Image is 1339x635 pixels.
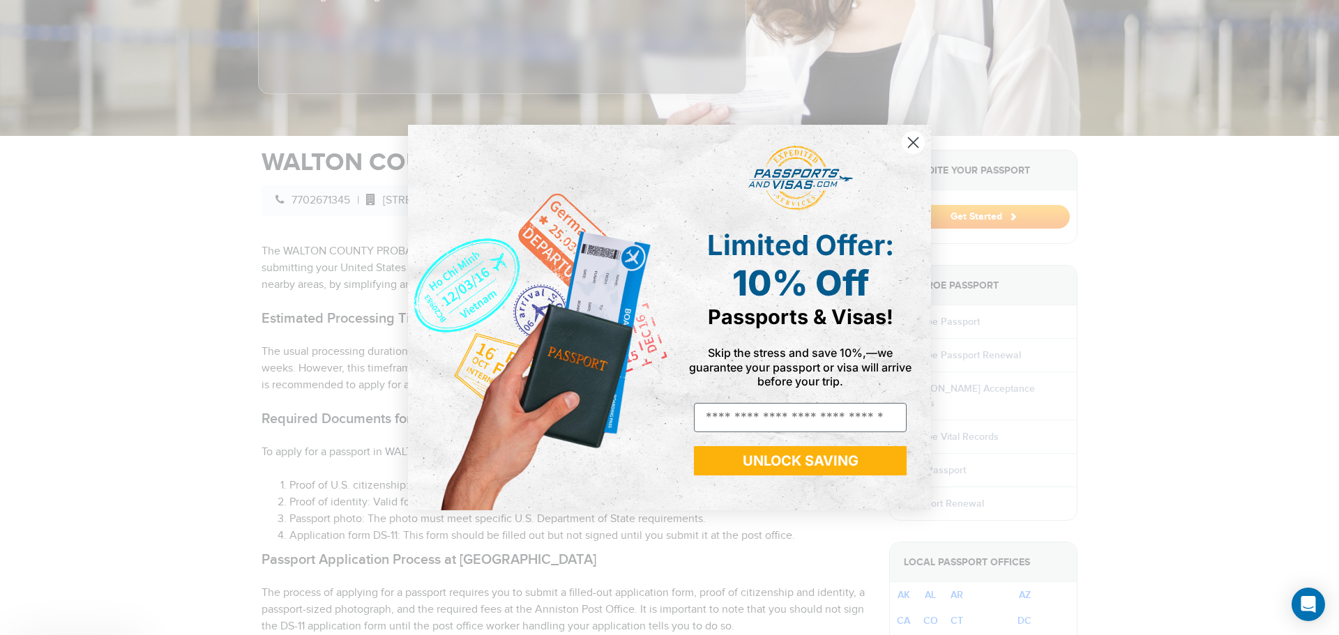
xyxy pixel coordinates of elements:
[707,228,894,262] span: Limited Offer:
[901,130,925,155] button: Close dialog
[694,446,907,475] button: UNLOCK SAVING
[1292,588,1325,621] div: Open Intercom Messenger
[408,125,669,510] img: de9cda0d-0715-46ca-9a25-073762a91ba7.png
[732,262,869,304] span: 10% Off
[689,346,911,388] span: Skip the stress and save 10%,—we guarantee your passport or visa will arrive before your trip.
[708,305,893,329] span: Passports & Visas!
[748,146,853,211] img: passports and visas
